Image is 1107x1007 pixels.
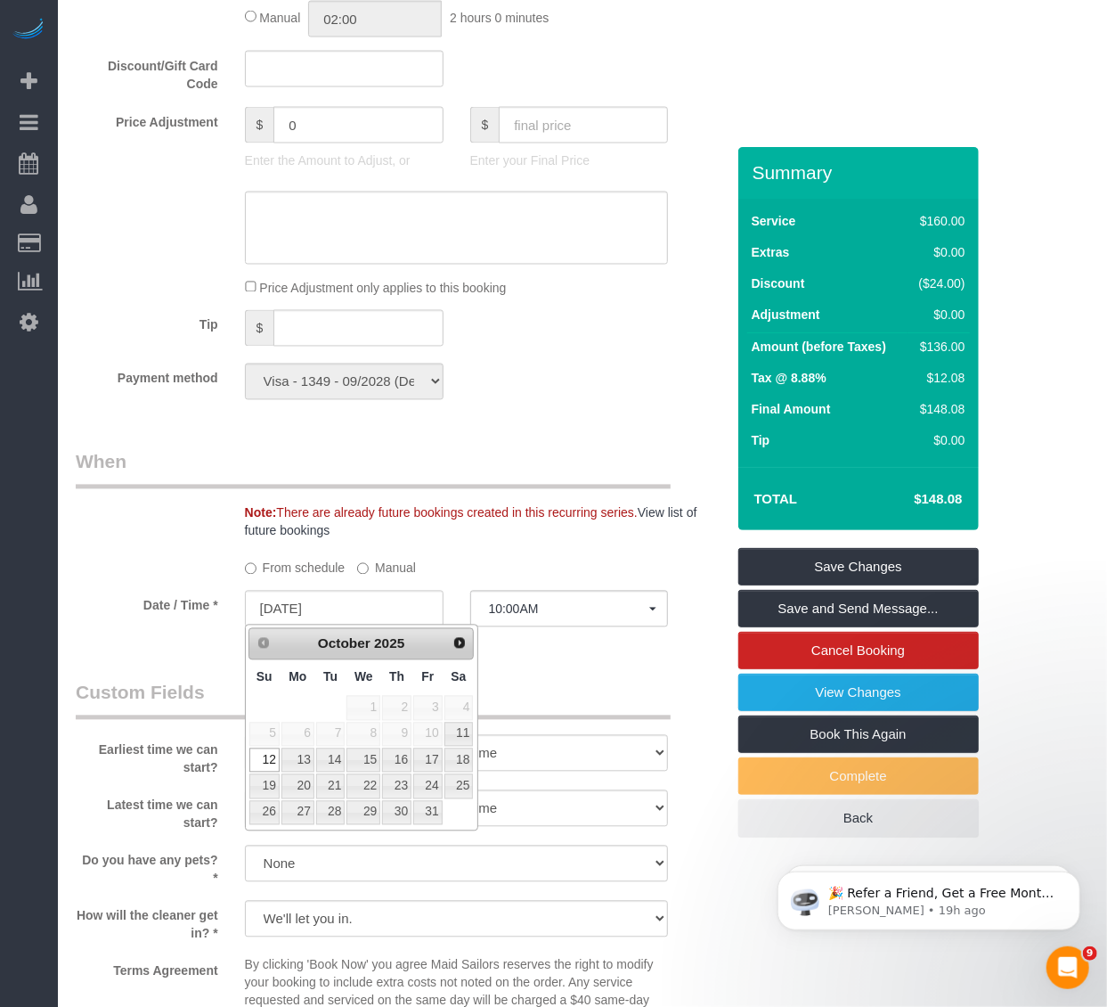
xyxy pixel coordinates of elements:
a: 22 [346,774,380,798]
div: $0.00 [912,243,965,261]
label: Payment method [62,364,232,388]
a: 30 [382,801,411,825]
label: Date / Time * [62,591,232,615]
div: There are already future bookings created in this recurring series. [232,504,738,540]
a: Prev [251,631,276,656]
span: Prev [256,636,271,651]
input: From schedule [245,563,256,575]
label: Tax @ 8.88% [752,369,826,387]
span: Saturday [451,670,466,684]
a: 23 [382,774,411,798]
label: How will the cleaner get in? * [62,901,232,943]
label: Discount/Gift Card Code [62,51,232,93]
span: 2025 [374,636,404,651]
a: 20 [281,774,314,798]
a: 12 [249,749,280,773]
img: Automaid Logo [11,18,46,43]
span: Tuesday [323,670,338,684]
a: 27 [281,801,314,825]
a: 31 [413,801,442,825]
span: Wednesday [354,670,373,684]
label: Manual [357,553,416,577]
span: 5 [249,723,280,747]
div: $160.00 [912,212,965,230]
a: 25 [444,774,474,798]
p: Enter your Final Price [470,151,669,169]
span: 7 [316,723,345,747]
p: Message from Ellie, sent 19h ago [77,69,307,85]
a: 24 [413,774,442,798]
a: View Changes [738,674,979,711]
input: Manual [357,563,369,575]
span: 9 [1083,946,1097,961]
a: 18 [444,749,474,773]
a: 16 [382,749,411,773]
label: Final Amount [752,400,831,418]
span: 2 hours 0 minutes [450,11,549,25]
a: View list of future bookings [245,506,697,538]
a: 28 [316,801,345,825]
a: Book This Again [738,716,979,753]
a: 14 [316,749,345,773]
h4: $148.08 [860,492,962,507]
label: Tip [752,431,770,449]
a: Next [447,631,472,656]
div: $136.00 [912,338,965,356]
label: Price Adjustment [62,107,232,131]
label: Extras [752,243,790,261]
iframe: Intercom notifications message [751,834,1107,959]
iframe: Intercom live chat [1046,946,1089,989]
label: Terms Agreement [62,956,232,980]
h3: Summary [753,162,970,183]
span: 🎉 Refer a Friend, Get a Free Month! 🎉 Love Automaid? Share the love! When you refer a friend who ... [77,52,305,243]
span: 2 [382,696,411,720]
span: 9 [382,723,411,747]
span: 10:00AM [489,602,650,617]
div: $0.00 [912,431,965,449]
span: Next [452,636,467,651]
span: 8 [346,723,380,747]
a: Save and Send Message... [738,590,979,627]
label: Earliest time we can start? [62,735,232,777]
span: Thursday [389,670,404,684]
div: ($24.00) [912,274,965,292]
a: 21 [316,774,345,798]
span: $ [245,107,274,143]
span: Monday [289,670,306,684]
a: 19 [249,774,280,798]
span: Friday [421,670,434,684]
div: $12.08 [912,369,965,387]
label: Discount [752,274,805,292]
a: Back [738,799,979,837]
a: 11 [444,723,474,747]
a: Save Changes [738,548,979,585]
span: October [318,636,370,651]
div: $0.00 [912,306,965,323]
label: Service [752,212,796,230]
span: Manual [259,11,300,25]
label: Do you have any pets? * [62,846,232,888]
a: Cancel Booking [738,632,979,669]
p: Enter the Amount to Adjust, or [245,151,444,169]
span: $ [470,107,500,143]
span: 1 [346,696,380,720]
span: 4 [444,696,474,720]
a: 15 [346,749,380,773]
a: 13 [281,749,314,773]
input: final price [499,107,668,143]
label: Adjustment [752,306,820,323]
span: 10 [413,723,442,747]
strong: Note: [245,506,277,520]
span: 3 [413,696,442,720]
span: 6 [281,723,314,747]
button: 10:00AM [470,591,669,627]
span: Price Adjustment only applies to this booking [259,281,506,295]
label: From schedule [245,553,346,577]
legend: When [76,449,671,489]
span: $ [245,310,274,347]
label: Amount (before Taxes) [752,338,886,356]
a: 26 [249,801,280,825]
